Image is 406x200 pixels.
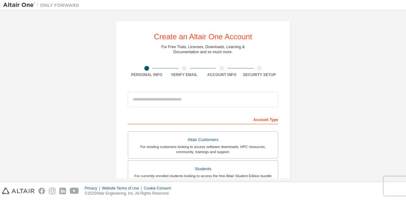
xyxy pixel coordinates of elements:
[128,72,166,77] div: Personal Info
[128,114,278,124] div: Account Type
[154,33,252,41] div: Create an Altair One Account
[166,72,203,77] div: Verify Email
[132,165,274,173] div: Students
[241,72,278,77] div: Security Setup
[38,188,45,194] img: facebook.svg
[144,186,174,191] div: Cookie Consent
[85,191,175,196] p: © 2025 Altair Engineering, Inc. All Rights Reserved.
[85,186,102,191] div: Privacy
[203,72,241,77] div: Account Info
[49,188,56,194] img: instagram.svg
[70,188,79,194] img: youtube.svg
[3,2,82,8] img: Altair One
[161,44,245,55] div: For Free Trials, Licenses, Downloads, Learning & Documentation and so much more.
[132,144,274,154] div: For existing customers looking to access software downloads, HPC resources, community, trainings ...
[132,135,274,144] div: Altair Customers
[132,173,274,184] div: For currently enrolled students looking to access the free Altair Student Edition bundle and all ...
[59,188,66,194] img: linkedin.svg
[102,186,144,191] div: Website Terms of Use
[2,188,35,194] img: altair_logo.svg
